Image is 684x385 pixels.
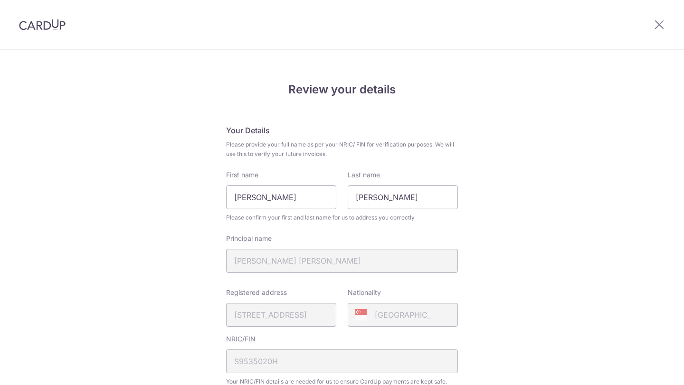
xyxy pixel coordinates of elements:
[226,234,272,243] label: Principal name
[348,170,380,180] label: Last name
[226,140,458,159] span: Please provide your full name as per your NRIC/ FIN for verification purposes. We will use this t...
[348,288,381,297] label: Nationality
[226,213,458,222] span: Please confirm your first and last name for us to address you correctly
[19,19,66,30] img: CardUp
[226,81,458,98] h4: Review your details
[226,185,336,209] input: First Name
[348,185,458,209] input: Last name
[226,334,256,344] label: NRIC/FIN
[226,125,458,136] h5: Your Details
[226,288,287,297] label: Registered address
[226,170,258,180] label: First name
